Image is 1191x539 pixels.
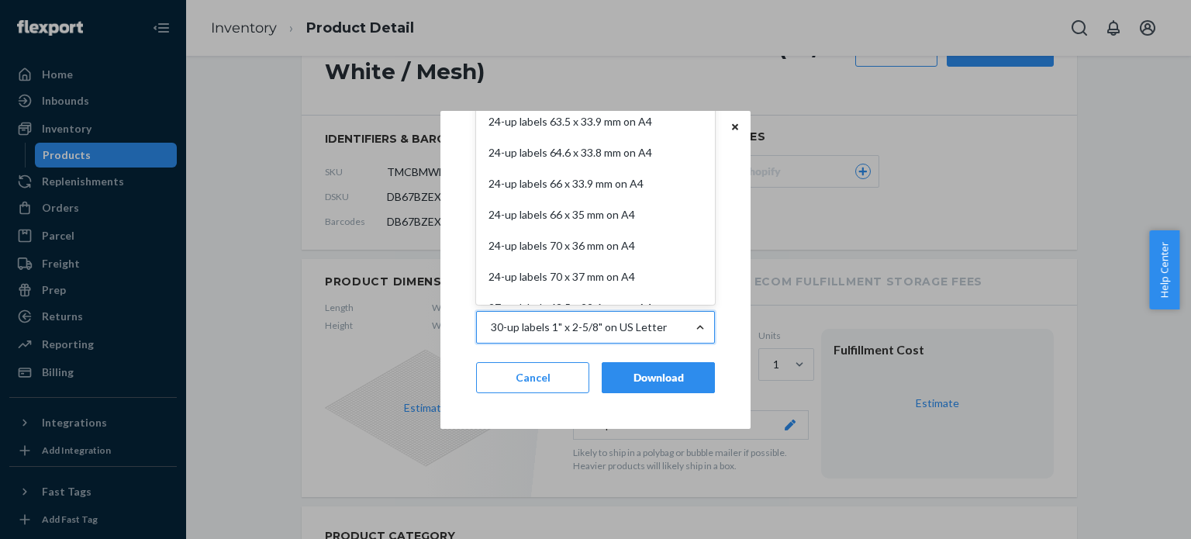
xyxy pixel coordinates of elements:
button: Close [727,119,743,136]
button: Cancel [476,362,589,393]
div: Download [615,370,702,385]
div: 30-up labels 1" x 2-5/8" on US Letter [491,320,667,335]
div: 27-up labels 63.5 x 29.6 mm on A4 [479,292,712,323]
h1: Download Barcode: DB67BZEX4ZJ [464,150,727,199]
div: 24-up labels 70 x 37 mm on A4 [479,261,712,292]
div: 24-up labels 64.6 x 33.8 mm on A4 [479,137,712,168]
div: 24-up labels 70 x 36 mm on A4 [479,230,712,261]
button: Download [602,362,715,393]
div: 24-up labels 66 x 35 mm on A4 [479,199,712,230]
input: Paper type30-up labels 1" x 2-5/8" on US Letter24-up labels 63.5 x 33.9 mm on A424-up labels 64.6... [489,320,491,335]
div: 24-up labels 63.5 x 33.9 mm on A4 [479,106,712,137]
div: 24-up labels 66 x 33.9 mm on A4 [479,168,712,199]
